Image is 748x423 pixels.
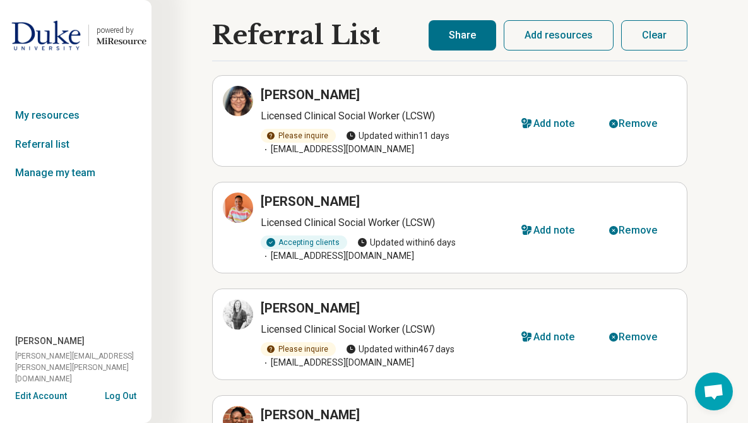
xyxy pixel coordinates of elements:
button: Log Out [105,390,136,400]
div: Please inquire [261,342,336,356]
button: Add note [506,322,595,352]
h1: Referral List [212,21,380,50]
div: powered by [97,25,146,36]
img: Duke University [11,20,81,51]
span: [PERSON_NAME] [15,335,85,348]
p: Licensed Clinical Social Worker (LCSW) [261,322,506,337]
span: Updated within 11 days [346,129,449,143]
button: Add note [506,109,595,139]
h3: [PERSON_NAME] [261,299,360,317]
button: Add resources [504,20,614,51]
button: Remove [594,109,677,139]
h3: [PERSON_NAME] [261,86,360,104]
span: Updated within 467 days [346,343,454,356]
div: Please inquire [261,129,336,143]
p: Licensed Clinical Social Worker (LCSW) [261,215,506,230]
div: Add note [533,225,575,235]
span: [PERSON_NAME][EMAIL_ADDRESS][PERSON_NAME][PERSON_NAME][DOMAIN_NAME] [15,350,151,384]
h3: [PERSON_NAME] [261,193,360,210]
button: Clear [621,20,687,51]
div: Remove [619,225,657,235]
button: Share [429,20,496,51]
button: Edit Account [15,390,67,403]
div: Remove [619,332,657,342]
div: Add note [533,119,575,129]
button: Add note [506,215,595,246]
button: Remove [594,322,677,352]
div: Accepting clients [261,235,347,249]
span: [EMAIL_ADDRESS][DOMAIN_NAME] [261,249,414,263]
div: Remove [619,119,657,129]
button: Remove [594,215,677,246]
span: [EMAIL_ADDRESS][DOMAIN_NAME] [261,356,414,369]
div: Add note [533,332,575,342]
div: Open chat [695,372,733,410]
span: Updated within 6 days [357,236,456,249]
span: [EMAIL_ADDRESS][DOMAIN_NAME] [261,143,414,156]
a: Duke Universitypowered by [5,20,146,51]
p: Licensed Clinical Social Worker (LCSW) [261,109,506,124]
